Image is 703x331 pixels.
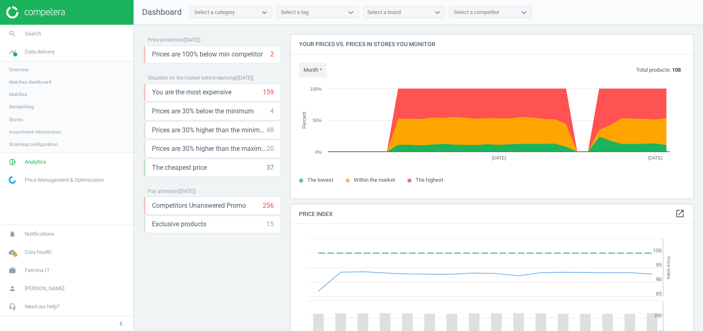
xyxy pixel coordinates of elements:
span: Price Management & Optimization [25,176,104,184]
button: chevron_left [111,318,131,329]
span: Dashboard [142,7,182,17]
span: ( [DATE] ) [183,37,201,43]
span: Matches [9,91,27,98]
span: The lowest [307,177,333,183]
div: 4 [270,107,274,116]
span: Prices are 30% below the minimum [152,107,254,116]
text: 85 [656,291,662,297]
span: Need our help? [25,303,59,310]
text: 250 [654,313,662,318]
a: open_in_new [675,209,685,219]
span: ( [DATE] ) [178,188,196,194]
i: work [5,263,20,278]
span: [PERSON_NAME] [25,285,64,292]
tspan: [DATE] [648,155,662,160]
div: 15 [266,220,274,229]
span: Data health [25,249,51,256]
span: Overview [9,66,29,73]
i: open_in_new [675,209,685,218]
text: 95 [656,262,662,268]
img: ajHJNr6hYgQAAAAASUVORK5CYII= [6,6,65,19]
span: Stores [9,116,23,123]
i: timeline [5,44,20,60]
text: 90 [656,277,662,282]
span: Farmina IT [25,267,50,274]
span: Assortment intersection [9,129,61,135]
span: Within the market [354,177,395,183]
div: 2 [270,50,274,59]
b: 108 [672,67,681,73]
tspan: Price Index [666,256,671,279]
span: Prices are 30% higher than the maximal [152,144,266,153]
span: Price protection [148,37,183,43]
i: pie_chart_outlined [5,154,20,170]
button: month [299,63,327,77]
span: Scanning configuration [9,141,58,148]
i: person [5,281,20,296]
p: Total products: [636,66,681,74]
h4: Price Index [291,204,693,224]
span: ( [DATE] ) [236,75,254,81]
span: The cheapest price [152,163,207,172]
h4: Your prices vs. prices in stores you monitor [291,35,693,54]
div: Select a tag [281,9,308,16]
span: Notifications [25,230,54,238]
div: 37 [266,163,274,172]
tspan: Percent [301,111,307,129]
text: 0% [315,150,322,155]
text: 100 [653,248,662,254]
span: Analytics [25,158,46,166]
div: 256 [263,201,274,210]
span: Competitors Unanswered Promo [152,201,246,210]
div: 159 [263,88,274,97]
span: Prices are 100% below min competitor [152,50,263,59]
span: Data delivery [25,48,55,56]
div: 48 [266,126,274,135]
span: Situation on the market before repricing [148,75,236,81]
span: Rematching [9,103,34,110]
span: You are the most expensive [152,88,231,97]
tspan: [DATE] [492,155,506,160]
i: cloud_done [5,244,20,260]
i: notifications [5,226,20,242]
span: Pay attention [148,188,178,194]
span: The highest [416,177,443,183]
span: Exclusive products [152,220,206,229]
img: wGWNvw8QSZomAAAAABJRU5ErkJggg== [9,176,16,184]
i: search [5,26,20,42]
div: Select a brand [367,9,401,16]
text: 100% [310,87,322,92]
div: 20 [266,144,274,153]
text: 50% [313,118,322,123]
span: Matches dashboard [9,79,51,85]
div: Select a competitor [454,9,499,16]
div: Select a category [194,9,235,16]
i: chevron_left [116,319,126,329]
i: headset_mic [5,299,20,315]
span: Search [25,30,41,38]
span: Prices are 30% higher than the minimum [152,126,266,135]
